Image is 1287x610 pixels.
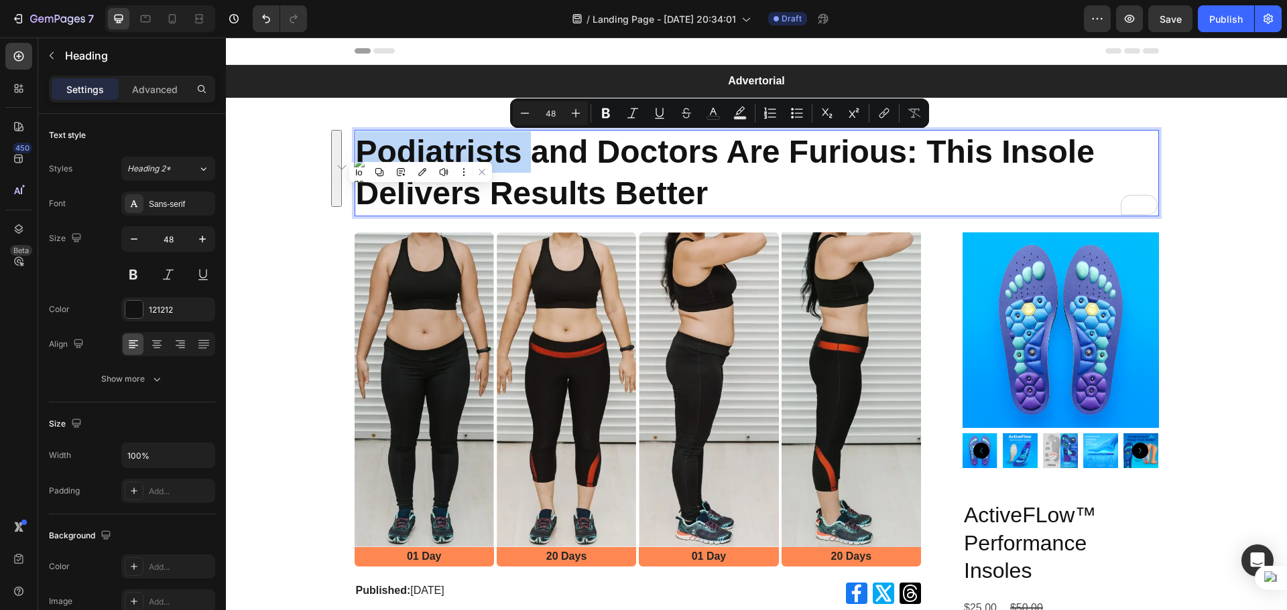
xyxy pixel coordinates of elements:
div: Size [49,230,84,248]
input: Auto [122,443,214,467]
div: $25.00 [737,560,772,582]
iframe: To enrich screen reader interactions, please activate Accessibility in Grammarly extension settings [226,37,1287,610]
p: 20 Days [272,512,409,526]
div: Publish [1209,12,1243,26]
p: 01 Day [414,512,551,526]
div: Add... [149,561,212,573]
div: Open Intercom Messenger [1241,544,1274,577]
button: Carousel Back Arrow [747,405,763,421]
button: Save [1148,5,1192,32]
button: 7 [5,5,100,32]
div: Color [49,560,70,573]
div: Padding [49,485,80,497]
span: Landing Page - [DATE] 20:34:01 [593,12,736,26]
div: 450 [13,143,32,153]
div: Undo/Redo [253,5,307,32]
div: Styles [49,163,72,175]
div: Sans-serif [149,198,212,210]
div: Background [49,527,114,545]
a: ActiveFLow™ Performance Insoles [737,195,933,391]
div: Image [49,595,72,607]
div: Size [49,415,84,433]
strong: Published: [130,547,185,558]
button: Publish [1198,5,1254,32]
div: Show more [101,372,164,386]
span: Draft [782,13,802,25]
img: gempages_559228028513682413-ecd52e6b-63b0-48a1-8e78-56fc2680230f.webp [413,195,552,510]
p: Settings [66,82,104,96]
span: Save [1160,13,1182,25]
p: [DATE] [130,546,408,560]
div: Font [49,198,66,210]
div: Text style [49,129,86,141]
div: 121212 [149,304,212,316]
p: 20 Days [557,512,694,526]
div: Add... [149,485,212,498]
button: Carousel Next Arrow [906,405,922,421]
div: Editor contextual toolbar [510,98,929,128]
p: Heading [65,48,210,64]
img: gempages_559228028513682413-583bce69-e84c-47aa-8b1e-79a9c851c855.webp [271,195,410,510]
div: Width [49,449,71,461]
button: Heading 2* [121,157,215,181]
button: Show more [49,367,215,391]
div: Add... [149,596,212,608]
h2: ActiveFLow™ Performance Insoles [737,463,933,549]
p: Advanced [132,82,178,96]
div: Beta [10,245,32,256]
div: Align [49,335,86,354]
div: Color [49,303,70,315]
div: $50.00 [783,560,818,582]
img: gempages_559228028513682413-3cee5644-33b7-4136-b6fe-4a0dcaecfd83.webp [556,195,695,510]
span: / [587,12,590,26]
p: 7 [88,11,94,27]
span: Heading 2* [127,163,171,175]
